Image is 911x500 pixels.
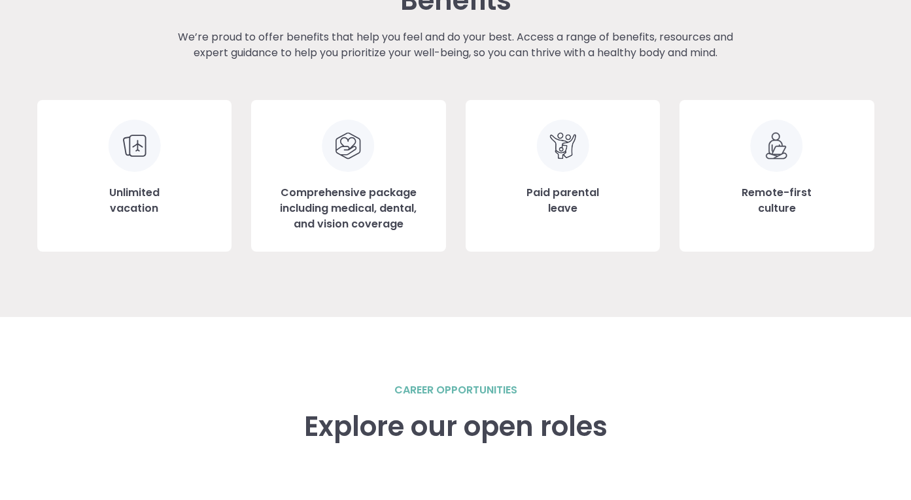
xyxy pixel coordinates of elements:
[526,185,599,216] h3: Paid parental leave
[750,120,803,172] img: Remote-first culture icon
[742,185,812,216] h3: Remote-first culture
[108,120,161,172] img: Unlimited vacation icon
[162,29,749,61] p: We’re proud to offer benefits that help you feel and do your best. Access a range of benefits, re...
[109,185,160,216] h3: Unlimited vacation
[394,382,517,398] h2: career opportunities
[271,185,426,232] h3: Comprehensive package including medical, dental, and vision coverage
[536,120,589,172] img: Clip art of family of 3 embraced facing forward
[322,120,375,172] img: Clip art of hand holding a heart
[304,411,608,442] h3: Explore our open roles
